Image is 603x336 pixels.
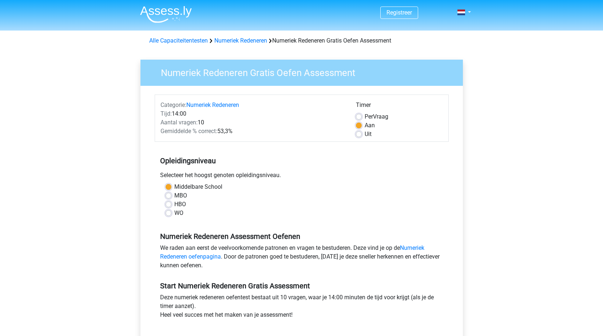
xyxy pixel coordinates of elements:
a: Numeriek Redeneren oefenpagina [160,244,424,260]
div: 53,3% [155,127,350,136]
span: Tijd: [160,110,172,117]
label: MBO [174,191,187,200]
div: We raden aan eerst de veelvoorkomende patronen en vragen te bestuderen. Deze vind je op de . Door... [155,244,449,273]
span: Categorie: [160,101,186,108]
label: Uit [365,130,372,139]
h5: Opleidingsniveau [160,153,443,168]
div: Timer [356,101,443,112]
label: HBO [174,200,186,209]
a: Numeriek Redeneren [214,37,267,44]
a: Registreer [386,9,412,16]
span: Per [365,113,373,120]
label: Vraag [365,112,388,121]
img: Assessly [140,6,192,23]
div: Deze numeriek redeneren oefentest bestaat uit 10 vragen, waar je 14:00 minuten de tijd voor krijg... [155,293,449,322]
div: 10 [155,118,350,127]
div: 14:00 [155,109,350,118]
span: Gemiddelde % correct: [160,128,217,135]
h5: Numeriek Redeneren Assessment Oefenen [160,232,443,241]
h3: Numeriek Redeneren Gratis Oefen Assessment [152,64,457,79]
a: Numeriek Redeneren [186,101,239,108]
label: Middelbare School [174,183,222,191]
a: Alle Capaciteitentesten [149,37,208,44]
div: Selecteer het hoogst genoten opleidingsniveau. [155,171,449,183]
label: Aan [365,121,375,130]
div: Numeriek Redeneren Gratis Oefen Assessment [146,36,457,45]
span: Aantal vragen: [160,119,198,126]
h5: Start Numeriek Redeneren Gratis Assessment [160,281,443,290]
label: WO [174,209,183,217]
